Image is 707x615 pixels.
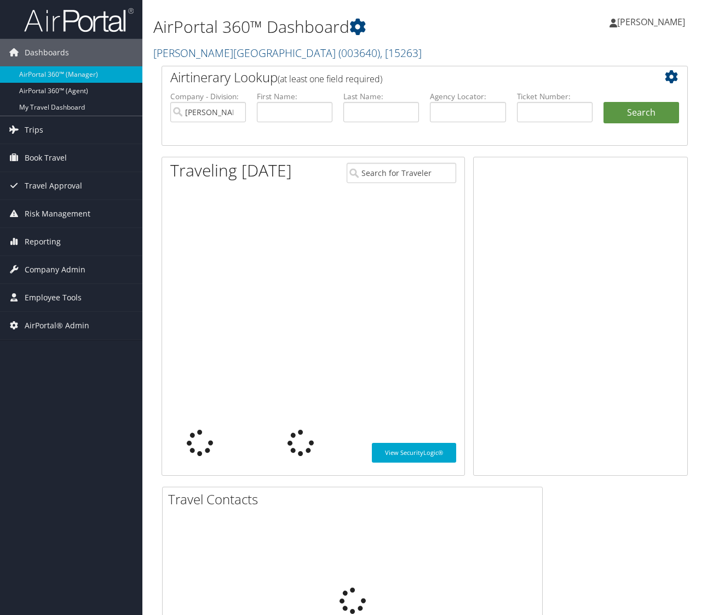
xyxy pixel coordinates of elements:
span: Employee Tools [25,284,82,311]
label: Last Name: [343,91,419,102]
span: [PERSON_NAME] [617,16,685,28]
span: Dashboards [25,39,69,66]
span: Travel Approval [25,172,82,200]
span: Trips [25,116,43,144]
span: Risk Management [25,200,90,227]
input: Search for Traveler [347,163,456,183]
img: airportal-logo.png [24,7,134,33]
label: Company - Division: [170,91,246,102]
a: [PERSON_NAME][GEOGRAPHIC_DATA] [153,45,422,60]
button: Search [603,102,679,124]
span: Company Admin [25,256,85,283]
label: Ticket Number: [517,91,593,102]
a: View SecurityLogic® [372,443,456,463]
span: ( 003640 ) [338,45,380,60]
label: Agency Locator: [430,91,505,102]
span: AirPortal® Admin [25,312,89,339]
span: (at least one field required) [278,73,382,85]
h1: AirPortal 360™ Dashboard [153,15,515,38]
h2: Travel Contacts [168,490,542,509]
span: Book Travel [25,144,67,172]
label: First Name: [257,91,332,102]
h1: Traveling [DATE] [170,159,292,182]
h2: Airtinerary Lookup [170,68,635,87]
a: [PERSON_NAME] [610,5,696,38]
span: , [ 15263 ] [380,45,422,60]
span: Reporting [25,228,61,255]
